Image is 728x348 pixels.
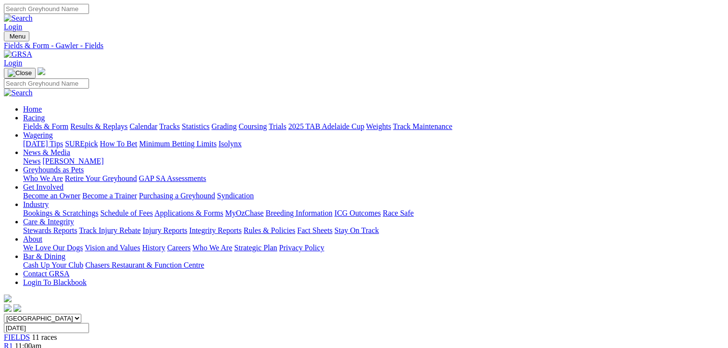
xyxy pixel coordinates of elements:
a: Fact Sheets [297,226,332,234]
div: Bar & Dining [23,261,724,270]
a: ICG Outcomes [334,209,381,217]
a: News [23,157,40,165]
button: Toggle navigation [4,31,29,41]
a: Industry [23,200,49,208]
a: Rules & Policies [243,226,295,234]
a: Contact GRSA [23,270,69,278]
a: Privacy Policy [279,244,324,252]
a: Fields & Form - Gawler - Fields [4,41,724,50]
a: Racing [23,114,45,122]
a: SUREpick [65,140,98,148]
img: GRSA [4,50,32,59]
a: Login To Blackbook [23,278,87,286]
a: Isolynx [218,140,242,148]
a: [DATE] Tips [23,140,63,148]
a: Injury Reports [142,226,187,234]
input: Search [4,4,89,14]
a: Schedule of Fees [100,209,153,217]
a: Results & Replays [70,122,128,130]
a: Who We Are [23,174,63,182]
img: Close [8,69,32,77]
a: Bookings & Scratchings [23,209,98,217]
a: GAP SA Assessments [139,174,206,182]
a: Track Injury Rebate [79,226,140,234]
a: History [142,244,165,252]
a: Login [4,59,22,67]
div: Care & Integrity [23,226,724,235]
a: Applications & Forms [154,209,223,217]
img: twitter.svg [13,304,21,312]
a: MyOzChase [225,209,264,217]
img: facebook.svg [4,304,12,312]
a: FIELDS [4,333,30,341]
a: Retire Your Greyhound [65,174,137,182]
img: Search [4,14,33,23]
div: Wagering [23,140,724,148]
a: Syndication [217,192,254,200]
a: How To Bet [100,140,138,148]
a: Calendar [129,122,157,130]
a: Fields & Form [23,122,68,130]
a: Bar & Dining [23,252,65,260]
span: 11 races [32,333,57,341]
input: Search [4,78,89,89]
a: Careers [167,244,191,252]
a: Wagering [23,131,53,139]
a: Greyhounds as Pets [23,166,84,174]
div: News & Media [23,157,724,166]
a: Breeding Information [266,209,332,217]
a: News & Media [23,148,70,156]
a: Stewards Reports [23,226,77,234]
a: Statistics [182,122,210,130]
a: Chasers Restaurant & Function Centre [85,261,204,269]
a: Stay On Track [334,226,379,234]
a: 2025 TAB Adelaide Cup [288,122,364,130]
div: Get Involved [23,192,724,200]
a: [PERSON_NAME] [42,157,103,165]
a: Trials [268,122,286,130]
input: Select date [4,323,89,333]
a: Get Involved [23,183,64,191]
a: Cash Up Your Club [23,261,83,269]
a: Home [23,105,42,113]
span: Menu [10,33,26,40]
a: Become an Owner [23,192,80,200]
a: Coursing [239,122,267,130]
a: Weights [366,122,391,130]
a: Who We Are [192,244,232,252]
a: About [23,235,42,243]
a: Track Maintenance [393,122,452,130]
div: About [23,244,724,252]
a: We Love Our Dogs [23,244,83,252]
img: Search [4,89,33,97]
a: Login [4,23,22,31]
a: Grading [212,122,237,130]
div: Greyhounds as Pets [23,174,724,183]
a: Become a Trainer [82,192,137,200]
div: Industry [23,209,724,218]
a: Care & Integrity [23,218,74,226]
a: Integrity Reports [189,226,242,234]
a: Strategic Plan [234,244,277,252]
img: logo-grsa-white.png [4,295,12,302]
img: logo-grsa-white.png [38,67,45,75]
a: Race Safe [383,209,413,217]
a: Purchasing a Greyhound [139,192,215,200]
a: Minimum Betting Limits [139,140,217,148]
a: Tracks [159,122,180,130]
button: Toggle navigation [4,68,36,78]
a: Vision and Values [85,244,140,252]
div: Racing [23,122,724,131]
